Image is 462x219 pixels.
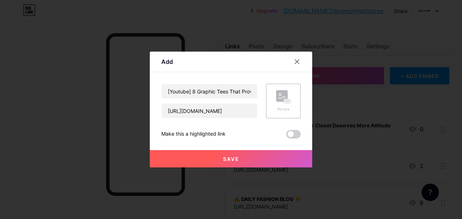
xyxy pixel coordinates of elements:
[276,106,291,112] div: Picture
[162,104,257,118] input: URL
[150,150,312,167] button: Save
[223,156,239,162] span: Save
[161,130,226,139] div: Make this a highlighted link
[162,84,257,98] input: Title
[161,57,173,66] div: Add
